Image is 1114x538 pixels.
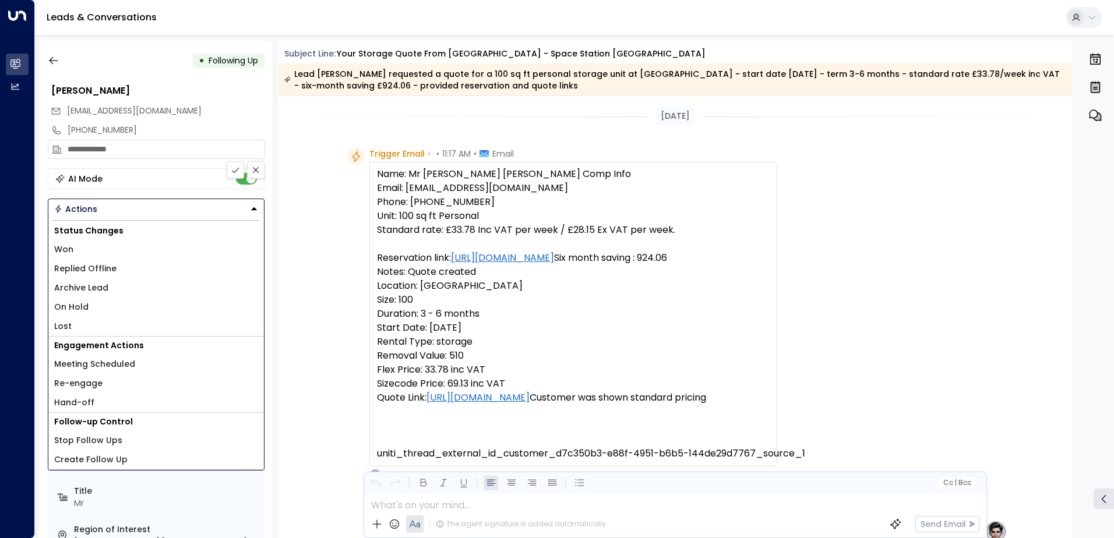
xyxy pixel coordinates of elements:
span: Replied Offline [54,263,117,275]
a: Leads & Conversations [47,10,157,24]
button: Actions [48,199,265,220]
span: Hand-off [54,397,94,409]
div: [DATE] [656,108,695,125]
label: Title [74,485,260,497]
h1: Engagement Actions [48,337,264,355]
span: Meeting Scheduled [54,358,135,370]
div: [PHONE_NUMBER] [68,124,265,136]
div: O [369,469,381,480]
div: Button group with a nested menu [48,199,265,220]
pre: Name: Mr [PERSON_NAME] [PERSON_NAME] Comp Info Email: [EMAIL_ADDRESS][DOMAIN_NAME] Phone: [PHONE_... [377,167,770,461]
span: Re-engage [54,377,103,390]
div: The agent signature is added automatically [436,519,606,529]
a: [URL][DOMAIN_NAME] [451,251,554,265]
span: On Hold [54,301,89,313]
div: Lead [PERSON_NAME] requested a quote for a 100 sq ft personal storage unit at [GEOGRAPHIC_DATA] -... [284,68,1066,91]
div: Actions [54,204,97,214]
h1: Follow-up Control [48,413,264,431]
span: memerton@accessstorage.com [67,105,202,117]
div: AI Mode [68,173,103,185]
span: | [954,479,957,487]
span: Following Up [209,55,258,66]
button: Undo [368,476,382,490]
label: Region of Interest [74,523,260,536]
span: • [474,148,477,160]
span: Stop Follow Ups [54,434,122,447]
span: Won [54,243,73,256]
div: Mr [74,497,260,509]
span: [EMAIL_ADDRESS][DOMAIN_NAME] [67,105,202,116]
h1: Status Changes [48,222,264,240]
button: Cc|Bcc [938,477,975,489]
span: Subject Line: [284,48,336,59]
span: • [436,148,439,160]
div: • [199,50,205,71]
span: Lost [54,320,72,332]
span: Email [492,148,514,160]
span: • [428,148,431,160]
span: Archive Lead [54,282,108,294]
span: Create Follow Up [54,454,128,466]
button: Redo [388,476,403,490]
span: 11:17 AM [442,148,471,160]
span: Trigger Email [369,148,425,160]
a: [URL][DOMAIN_NAME] [426,391,530,405]
div: [PERSON_NAME] [51,84,265,98]
div: Your storage quote from [GEOGRAPHIC_DATA] - Space Station [GEOGRAPHIC_DATA] [337,48,706,60]
span: Cc Bcc [943,479,971,487]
